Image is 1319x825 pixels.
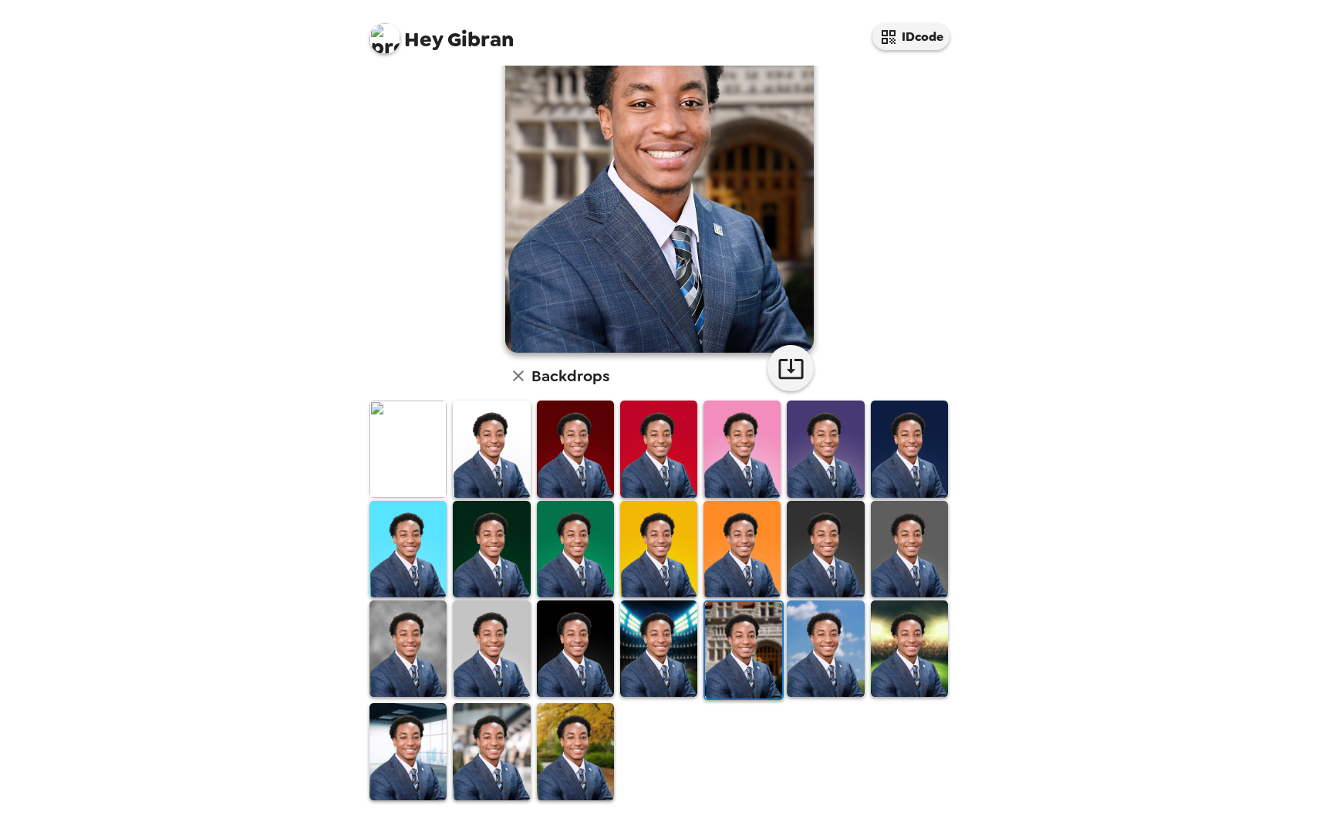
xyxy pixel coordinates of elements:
[369,15,514,50] span: Gibran
[531,363,609,388] h6: Backdrops
[872,23,950,50] button: IDcode
[369,401,447,497] img: Original
[369,23,400,54] img: profile pic
[404,25,443,53] span: Hey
